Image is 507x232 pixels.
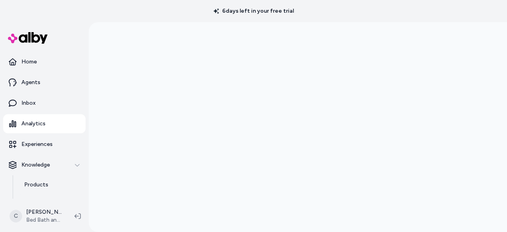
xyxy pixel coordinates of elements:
[3,155,86,174] button: Knowledge
[26,208,62,216] p: [PERSON_NAME]
[3,73,86,92] a: Agents
[209,7,299,15] p: 6 days left in your free trial
[3,52,86,71] a: Home
[3,114,86,133] a: Analytics
[3,135,86,154] a: Experiences
[16,194,86,213] a: Documents
[10,210,22,222] span: C
[21,58,37,66] p: Home
[21,161,50,169] p: Knowledge
[21,140,53,148] p: Experiences
[24,181,48,189] p: Products
[5,203,68,229] button: C[PERSON_NAME]Bed Bath and Beyond
[21,79,40,86] p: Agents
[16,175,86,194] a: Products
[8,32,48,44] img: alby Logo
[3,94,86,113] a: Inbox
[21,120,46,128] p: Analytics
[21,99,36,107] p: Inbox
[26,216,62,224] span: Bed Bath and Beyond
